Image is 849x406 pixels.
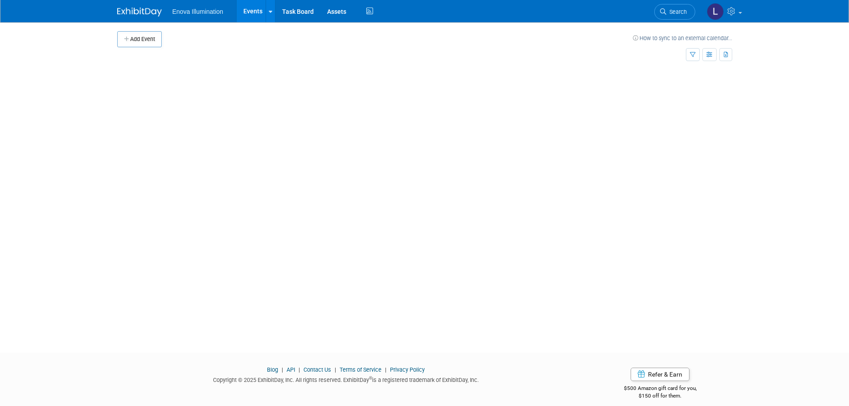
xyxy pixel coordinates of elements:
a: Blog [267,366,278,373]
button: Add Event [117,31,162,47]
span: | [296,366,302,373]
span: | [332,366,338,373]
img: ExhibitDay [117,8,162,16]
a: Contact Us [304,366,331,373]
span: | [279,366,285,373]
a: API [287,366,295,373]
a: How to sync to an external calendar... [633,35,732,41]
sup: ® [369,376,372,381]
div: Copyright © 2025 ExhibitDay, Inc. All rights reserved. ExhibitDay is a registered trademark of Ex... [117,374,575,384]
span: Search [666,8,687,15]
a: Privacy Policy [390,366,425,373]
a: Terms of Service [340,366,381,373]
span: | [383,366,389,373]
div: $150 off for them. [588,392,732,400]
a: Refer & Earn [631,368,689,381]
a: Search [654,4,695,20]
img: Lucas Mlinarcik [707,3,724,20]
div: $500 Amazon gift card for you, [588,379,732,399]
span: Enova Illumination [172,8,223,15]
